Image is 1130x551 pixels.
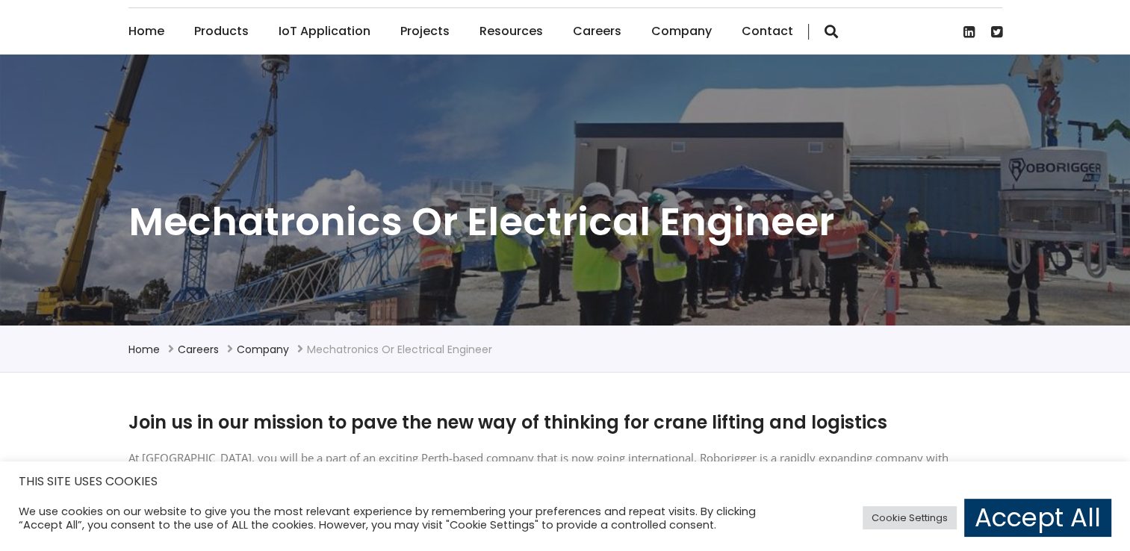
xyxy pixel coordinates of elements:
[863,506,957,529] a: Cookie Settings
[964,499,1111,537] a: Accept All
[400,8,450,55] a: Projects
[178,342,219,357] a: Careers
[279,8,370,55] a: IoT Application
[307,340,492,358] li: Mechatronics or Electrical Engineer
[194,8,249,55] a: Products
[742,8,793,55] a: Contact
[573,8,621,55] a: Careers
[128,8,164,55] a: Home
[237,342,289,357] a: Company
[128,196,1002,247] h1: Mechatronics or Electrical Engineer
[128,410,980,435] h2: Join us in our mission to pave the new way of thinking for crane lifting and logistics
[19,472,1111,491] h5: THIS SITE USES COOKIES
[128,342,160,357] a: Home
[479,8,543,55] a: Resources
[128,448,980,529] p: At [GEOGRAPHIC_DATA], you will be a part of an exciting Perth-based company that is now going int...
[651,8,712,55] a: Company
[19,505,783,532] div: We use cookies on our website to give you the most relevant experience by remembering your prefer...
